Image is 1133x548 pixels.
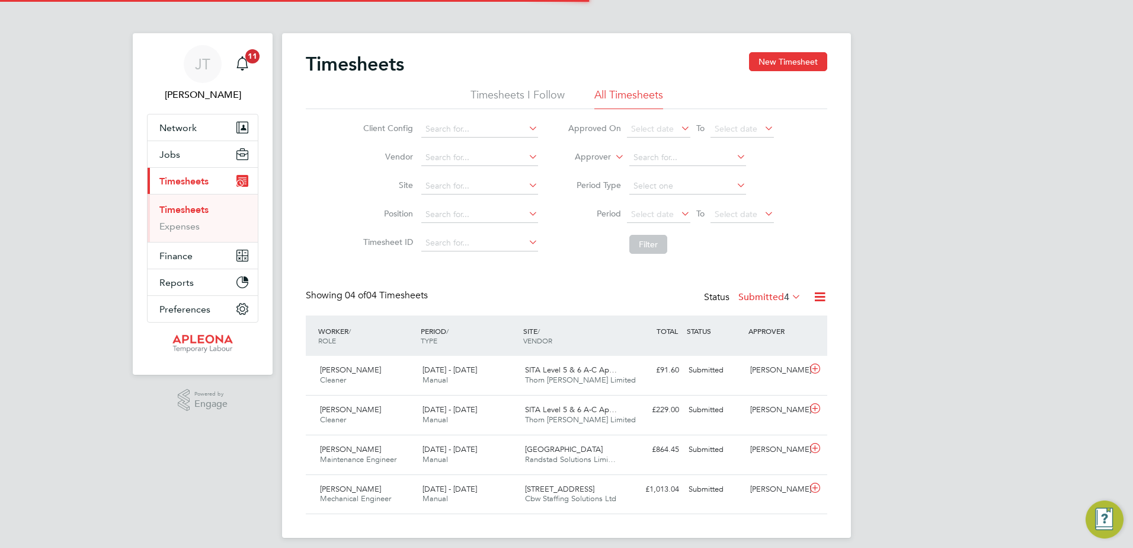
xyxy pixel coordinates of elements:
label: Position [360,208,413,219]
button: Jobs [148,141,258,167]
button: Network [148,114,258,141]
div: Submitted [684,400,745,420]
button: Filter [629,235,667,254]
li: All Timesheets [594,88,663,109]
li: Timesheets I Follow [471,88,565,109]
span: Network [159,122,197,133]
span: TYPE [421,336,437,345]
input: Search for... [421,178,538,195]
label: Approved On [568,123,621,133]
span: To [693,206,708,221]
span: Manual [423,375,448,385]
span: Thorn [PERSON_NAME] Limited [525,415,636,425]
span: Powered by [194,389,228,399]
span: Randstad Solutions Limi… [525,454,616,464]
a: Timesheets [159,204,209,215]
span: TOTAL [657,326,678,336]
div: £91.60 [622,361,684,380]
button: Timesheets [148,168,258,194]
label: Period Type [568,180,621,190]
span: [DATE] - [DATE] [423,444,477,454]
span: Jobs [159,149,180,160]
div: [PERSON_NAME] [745,480,807,499]
span: To [693,120,708,136]
span: Mechanical Engineer [320,493,391,504]
span: [DATE] - [DATE] [423,365,477,375]
div: PERIOD [418,320,520,351]
button: New Timesheet [749,52,827,71]
span: JT [195,56,210,72]
span: SITA Level 5 & 6 A-C Ap… [525,365,617,375]
span: [DATE] - [DATE] [423,484,477,494]
a: JT[PERSON_NAME] [147,45,258,102]
span: Select date [715,209,757,219]
input: Search for... [421,206,538,223]
span: 04 Timesheets [345,289,428,301]
div: Submitted [684,480,745,499]
span: Cleaner [320,375,346,385]
div: Submitted [684,440,745,460]
input: Search for... [421,235,538,251]
nav: Main navigation [133,33,273,375]
div: [PERSON_NAME] [745,400,807,420]
div: APPROVER [745,320,807,342]
a: Go to home page [147,334,258,353]
span: Julie Tante [147,88,258,102]
span: Finance [159,250,193,262]
label: Timesheet ID [360,237,413,247]
span: [PERSON_NAME] [320,484,381,494]
span: Thorn [PERSON_NAME] Limited [525,375,636,385]
a: Powered byEngage [178,389,228,412]
span: Select date [631,209,674,219]
div: STATUS [684,320,745,342]
span: [PERSON_NAME] [320,365,381,375]
label: Period [568,208,621,219]
label: Client Config [360,123,413,133]
label: Site [360,180,413,190]
div: Showing [306,289,430,302]
button: Finance [148,243,258,269]
span: [STREET_ADDRESS] [525,484,594,494]
span: Preferences [159,304,210,315]
button: Reports [148,269,258,295]
input: Search for... [629,149,746,166]
span: Cleaner [320,415,346,425]
div: [PERSON_NAME] [745,440,807,460]
span: Manual [423,493,448,504]
span: / [446,326,449,336]
span: Select date [715,123,757,134]
span: Manual [423,415,448,425]
a: 11 [231,45,254,83]
label: Vendor [360,151,413,162]
img: apleona-logo-retina.png [172,334,233,353]
div: [PERSON_NAME] [745,361,807,380]
label: Submitted [738,291,801,303]
span: / [348,326,351,336]
span: 4 [784,291,789,303]
div: SITE [520,320,623,351]
a: Expenses [159,221,200,232]
span: 04 of [345,289,366,301]
span: [GEOGRAPHIC_DATA] [525,444,603,454]
input: Select one [629,178,746,195]
span: Cbw Staffing Solutions Ltd [525,493,616,504]
h2: Timesheets [306,52,404,76]
span: Maintenance Engineer [320,454,396,464]
span: Timesheets [159,176,209,187]
span: ROLE [318,336,336,345]
span: 11 [245,49,260,63]
span: Manual [423,454,448,464]
div: £1,013.04 [622,480,684,499]
div: £864.45 [622,440,684,460]
input: Search for... [421,121,538,138]
div: Timesheets [148,194,258,242]
button: Engage Resource Center [1086,501,1124,539]
span: VENDOR [523,336,552,345]
span: Reports [159,277,194,288]
input: Search for... [421,149,538,166]
div: WORKER [315,320,418,351]
span: Select date [631,123,674,134]
div: Submitted [684,361,745,380]
div: £229.00 [622,400,684,420]
span: [PERSON_NAME] [320,444,381,454]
